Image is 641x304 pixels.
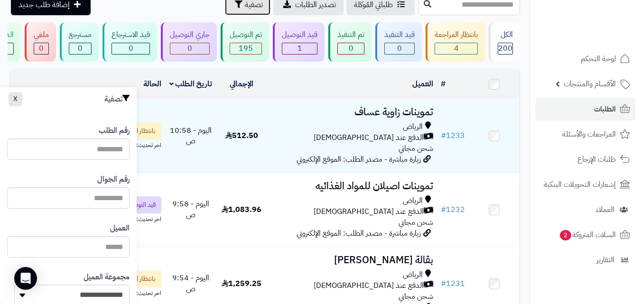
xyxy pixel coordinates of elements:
[97,174,130,185] label: رقم الجوال
[424,22,487,62] a: بانتظار المراجعة 4
[399,291,433,302] span: شحن مجاني
[99,125,130,136] label: رقم الطلب
[487,22,522,62] a: الكل200
[39,43,44,54] span: 0
[441,204,446,215] span: #
[222,204,261,215] span: 1,083.96
[271,255,433,266] h3: بقالة [PERSON_NAME]
[536,249,635,271] a: التقارير
[349,43,353,54] span: 0
[435,29,478,40] div: بانتظار المراجعة
[441,278,465,289] a: #1231
[435,43,477,54] div: 4
[230,78,253,90] a: الإجمالي
[385,43,414,54] div: 0
[314,132,424,143] span: الدفع عند [DEMOGRAPHIC_DATA]
[314,206,424,217] span: الدفع عند [DEMOGRAPHIC_DATA]
[564,77,616,91] span: الأقسام والمنتجات
[441,78,446,90] a: #
[129,43,133,54] span: 0
[34,43,48,54] div: 0
[581,52,616,65] span: لوحة التحكم
[159,22,219,62] a: جاري التوصيل 0
[536,198,635,221] a: العملاء
[143,78,161,90] a: الحالة
[441,278,446,289] span: #
[441,130,465,141] a: #1233
[498,43,512,54] span: 200
[326,22,373,62] a: تم التنفيذ 0
[13,94,18,104] span: X
[271,181,433,192] h3: تموينات اصيلان للمواد الغذائيه
[403,195,423,206] span: الرياض
[536,173,635,196] a: إشعارات التحويلات البنكية
[338,43,364,54] div: 0
[596,203,614,216] span: العملاء
[384,29,415,40] div: قيد التنفيذ
[337,29,364,40] div: تم التنفيذ
[399,143,433,154] span: شحن مجاني
[282,29,317,40] div: قيد التوصيل
[110,223,130,234] label: العميل
[34,29,49,40] div: ملغي
[230,29,262,40] div: تم التوصيل
[78,43,83,54] span: 0
[172,272,209,295] span: اليوم - 9:54 ص
[170,43,209,54] div: 0
[271,22,326,62] a: قيد التوصيل 1
[297,228,421,239] span: زيارة مباشرة - مصدر الطلب: الموقع الإلكتروني
[536,223,635,246] a: السلات المتروكة2
[441,130,446,141] span: #
[230,43,261,54] div: 195
[594,102,616,116] span: الطلبات
[126,200,156,210] span: قيد التوصيل
[58,22,101,62] a: مسترجع 0
[23,22,58,62] a: ملغي 0
[170,29,210,40] div: جاري التوصيل
[559,228,616,241] span: السلات المتروكة
[297,154,421,165] span: زيارة مباشرة - مصدر الطلب: الموقع الإلكتروني
[172,198,209,221] span: اليوم - 9:58 ص
[222,278,261,289] span: 1,259.25
[69,43,91,54] div: 0
[454,43,459,54] span: 4
[239,43,253,54] span: 195
[9,92,22,106] button: X
[403,121,423,132] span: الرياض
[498,29,513,40] div: الكل
[596,253,614,267] span: التقارير
[170,125,212,147] span: اليوم - 10:58 ص
[187,43,192,54] span: 0
[536,98,635,120] a: الطلبات
[441,204,465,215] a: #1232
[225,130,258,141] span: 512.50
[84,272,130,283] label: مجموعة العميل
[282,43,317,54] div: 1
[297,43,302,54] span: 1
[104,94,130,104] h3: تصفية
[69,29,92,40] div: مسترجع
[271,107,433,118] h3: تموينات زاوية عساف
[536,47,635,70] a: لوحة التحكم
[536,123,635,146] a: المراجعات والأسئلة
[562,128,616,141] span: المراجعات والأسئلة
[219,22,271,62] a: تم التوصيل 195
[111,29,150,40] div: قيد الاسترجاع
[373,22,424,62] a: قيد التنفيذ 0
[577,153,616,166] span: طلبات الإرجاع
[536,148,635,171] a: طلبات الإرجاع
[412,78,433,90] a: العميل
[397,43,402,54] span: 0
[576,21,632,41] img: logo-2.png
[314,280,424,291] span: الدفع عند [DEMOGRAPHIC_DATA]
[112,43,149,54] div: 0
[560,230,572,241] span: 2
[399,217,433,228] span: شحن مجاني
[403,269,423,280] span: الرياض
[169,78,213,90] a: تاريخ الطلب
[14,267,37,290] div: Open Intercom Messenger
[544,178,616,191] span: إشعارات التحويلات البنكية
[101,22,159,62] a: قيد الاسترجاع 0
